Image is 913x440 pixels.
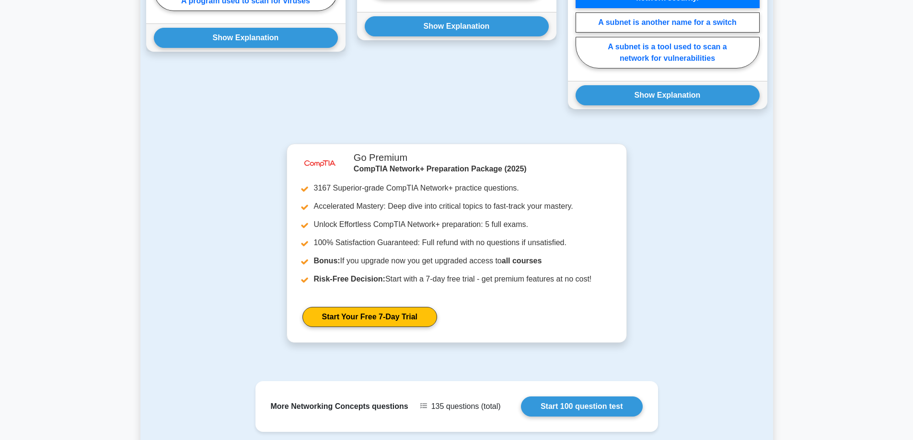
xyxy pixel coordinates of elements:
[302,307,437,327] a: Start Your Free 7-Day Trial
[576,12,760,33] label: A subnet is another name for a switch
[154,28,338,48] button: Show Explanation
[365,16,549,36] button: Show Explanation
[576,37,760,68] label: A subnet is a tool used to scan a network for vulnerabilities
[521,396,643,417] a: Start 100 question test
[576,85,760,105] button: Show Explanation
